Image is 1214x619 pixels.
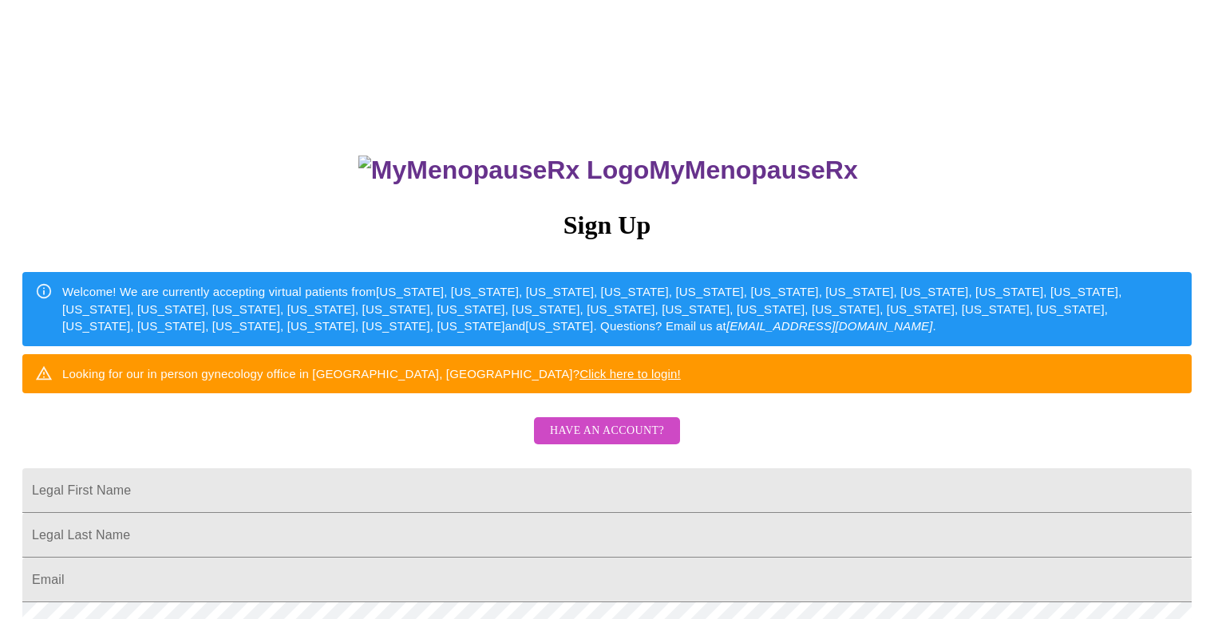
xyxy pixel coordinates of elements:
[579,367,681,380] a: Click here to login!
[534,417,680,445] button: Have an account?
[358,156,649,185] img: MyMenopauseRx Logo
[726,319,933,333] em: [EMAIL_ADDRESS][DOMAIN_NAME]
[25,156,1192,185] h3: MyMenopauseRx
[530,435,684,448] a: Have an account?
[22,211,1192,240] h3: Sign Up
[62,359,681,388] div: Looking for our in person gynecology office in [GEOGRAPHIC_DATA], [GEOGRAPHIC_DATA]?
[550,421,664,441] span: Have an account?
[62,277,1179,341] div: Welcome! We are currently accepting virtual patients from [US_STATE], [US_STATE], [US_STATE], [US...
